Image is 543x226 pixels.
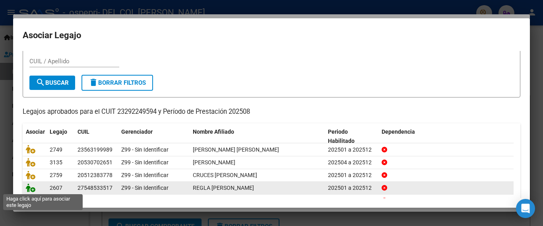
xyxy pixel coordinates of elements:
[328,171,375,180] div: 202501 a 202512
[121,197,169,204] span: Z99 - Sin Identificar
[328,196,375,205] div: 202501 a 202512
[193,146,279,153] span: ALARCON ESCALONA BAUTISTA ALFONSO
[50,129,67,135] span: Legajo
[23,123,47,150] datatable-header-cell: Asociar
[121,146,169,153] span: Z99 - Sin Identificar
[78,183,112,193] div: 27548533517
[23,107,520,117] p: Legajos aprobados para el CUIT 23292249594 y Período de Prestación 202508
[89,78,98,87] mat-icon: delete
[193,129,234,135] span: Nombre Afiliado
[328,145,375,154] div: 202501 a 202512
[89,79,146,86] span: Borrar Filtros
[121,129,153,135] span: Gerenciador
[121,159,169,166] span: Z99 - Sin Identificar
[78,158,112,167] div: 20530702651
[378,123,514,150] datatable-header-cell: Dependencia
[118,123,190,150] datatable-header-cell: Gerenciador
[328,129,355,144] span: Periodo Habilitado
[78,171,112,180] div: 20512383778
[81,75,153,91] button: Borrar Filtros
[516,199,535,218] div: Open Intercom Messenger
[78,196,112,205] div: 27556300645
[47,123,74,150] datatable-header-cell: Legajo
[193,197,235,204] span: CONTRERAS LUISANA JULIETA
[121,185,169,191] span: Z99 - Sin Identificar
[36,78,45,87] mat-icon: search
[121,172,169,178] span: Z99 - Sin Identificar
[193,172,257,178] span: CRUCES PEDRO DANTE
[325,123,378,150] datatable-header-cell: Periodo Habilitado
[78,129,89,135] span: CUIL
[23,28,520,43] h2: Asociar Legajo
[328,183,375,193] div: 202501 a 202512
[29,76,75,90] button: Buscar
[193,185,254,191] span: REGLA ALMA FRANCESCA
[78,145,112,154] div: 23563199989
[328,158,375,167] div: 202504 a 202512
[74,123,118,150] datatable-header-cell: CUIL
[50,159,62,166] span: 3135
[50,172,62,178] span: 2759
[36,79,69,86] span: Buscar
[50,197,62,204] span: 2417
[382,129,415,135] span: Dependencia
[190,123,325,150] datatable-header-cell: Nombre Afiliado
[26,129,45,135] span: Asociar
[50,146,62,153] span: 2749
[50,185,62,191] span: 2607
[193,159,235,166] span: IBARRA BALTASAR LUCA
